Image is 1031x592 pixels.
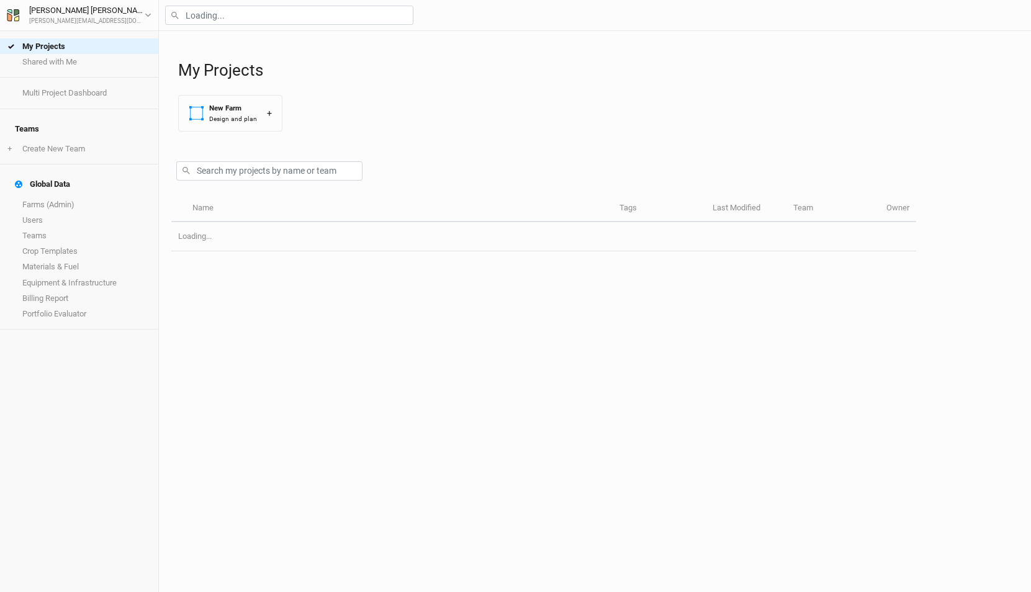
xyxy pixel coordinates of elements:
div: New Farm [209,103,257,114]
h1: My Projects [178,61,1019,80]
th: Tags [613,195,706,222]
th: Team [786,195,880,222]
span: + [7,144,12,154]
div: [PERSON_NAME] [PERSON_NAME] [29,4,145,17]
div: Design and plan [209,114,257,123]
button: [PERSON_NAME] [PERSON_NAME][PERSON_NAME][EMAIL_ADDRESS][DOMAIN_NAME] [6,4,152,26]
td: Loading... [171,222,916,251]
th: Name [185,195,612,222]
th: Last Modified [706,195,786,222]
button: New FarmDesign and plan+ [178,95,282,132]
th: Owner [880,195,916,222]
input: Search my projects by name or team [176,161,362,181]
div: + [267,107,272,120]
div: Global Data [15,179,70,189]
h4: Teams [7,117,151,141]
div: [PERSON_NAME][EMAIL_ADDRESS][DOMAIN_NAME] [29,17,145,26]
input: Loading... [165,6,413,25]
